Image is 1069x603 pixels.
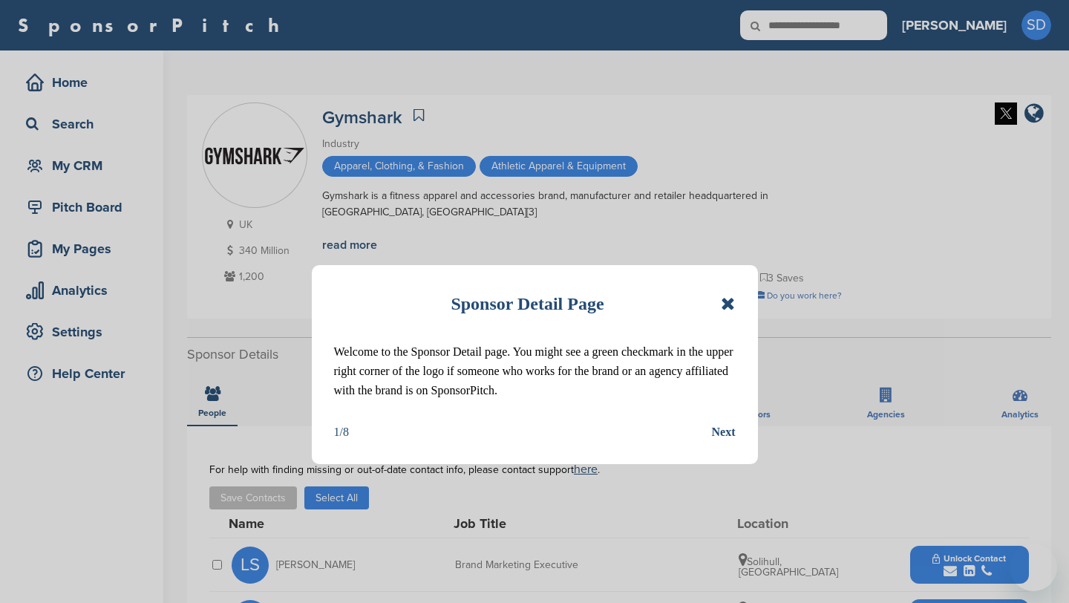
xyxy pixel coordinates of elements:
button: Next [712,423,736,442]
div: 1/8 [334,423,349,442]
p: Welcome to the Sponsor Detail page. You might see a green checkmark in the upper right corner of ... [334,342,736,400]
h1: Sponsor Detail Page [451,287,604,320]
iframe: Button to launch messaging window [1010,544,1057,591]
